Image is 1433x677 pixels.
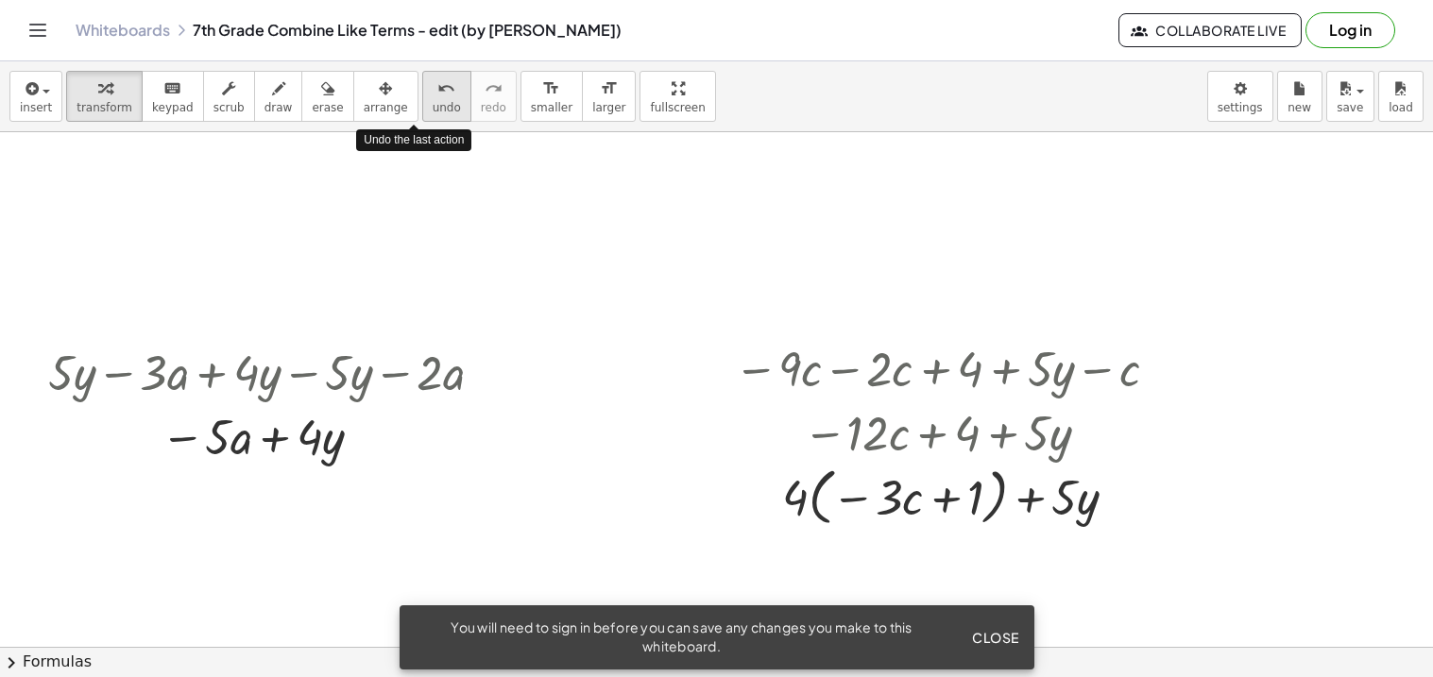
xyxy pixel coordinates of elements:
[1277,71,1322,122] button: new
[1118,13,1302,47] button: Collaborate Live
[415,618,949,656] div: You will need to sign in before you can save any changes you make to this whiteboard.
[437,77,455,100] i: undo
[9,71,62,122] button: insert
[203,71,255,122] button: scrub
[20,101,52,114] span: insert
[542,77,560,100] i: format_size
[972,629,1019,646] span: Close
[1326,71,1374,122] button: save
[1305,12,1395,48] button: Log in
[433,101,461,114] span: undo
[353,71,418,122] button: arrange
[1134,22,1286,39] span: Collaborate Live
[264,101,293,114] span: draw
[312,101,343,114] span: erase
[356,129,471,151] div: Undo the last action
[520,71,583,122] button: format_sizesmaller
[1288,101,1311,114] span: new
[66,71,143,122] button: transform
[964,620,1027,654] button: Close
[600,77,618,100] i: format_size
[76,21,170,40] a: Whiteboards
[582,71,636,122] button: format_sizelarger
[1218,101,1263,114] span: settings
[23,15,53,45] button: Toggle navigation
[650,101,705,114] span: fullscreen
[254,71,303,122] button: draw
[213,101,245,114] span: scrub
[481,101,506,114] span: redo
[640,71,715,122] button: fullscreen
[163,77,181,100] i: keyboard
[152,101,194,114] span: keypad
[1207,71,1273,122] button: settings
[1337,101,1363,114] span: save
[422,71,471,122] button: undoundo
[364,101,408,114] span: arrange
[531,101,572,114] span: smaller
[142,71,204,122] button: keyboardkeypad
[77,101,132,114] span: transform
[1378,71,1424,122] button: load
[485,77,503,100] i: redo
[470,71,517,122] button: redoredo
[592,101,625,114] span: larger
[301,71,353,122] button: erase
[1389,101,1413,114] span: load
